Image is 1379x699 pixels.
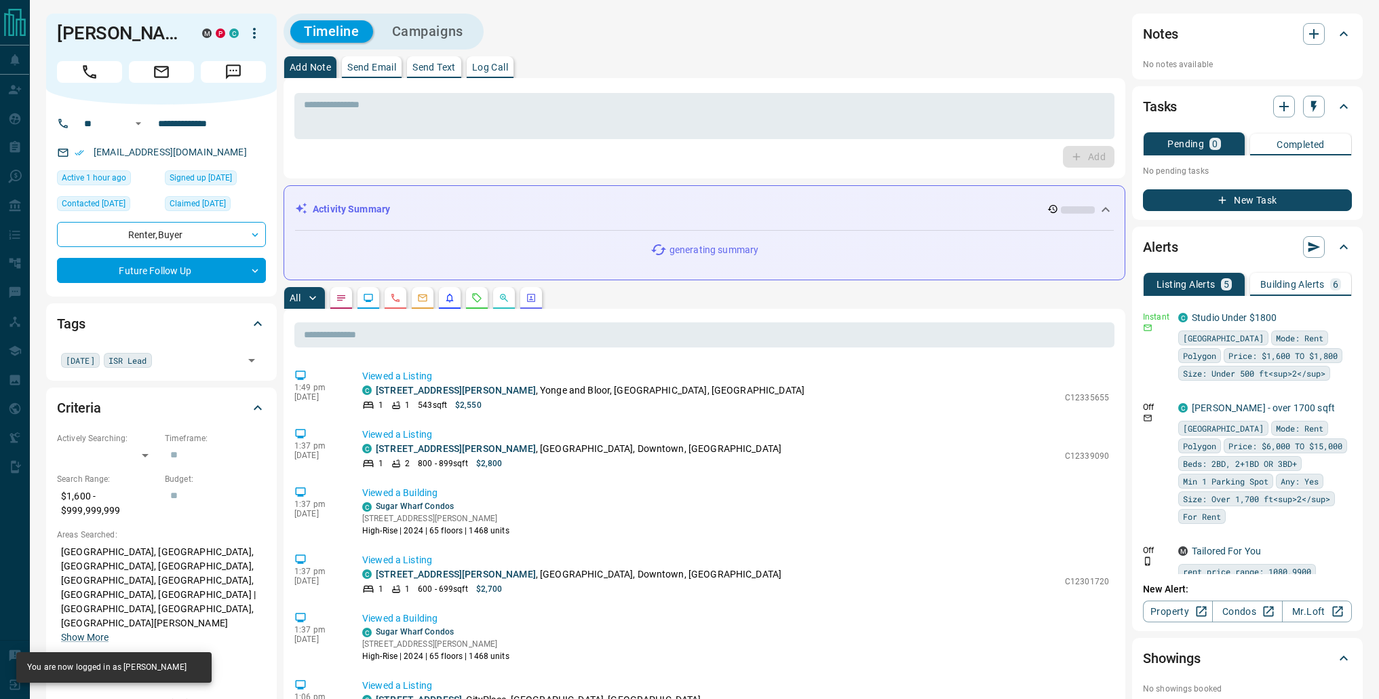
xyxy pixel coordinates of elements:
p: 1 [378,583,383,595]
p: $2,700 [476,583,503,595]
span: Price: $6,000 TO $15,000 [1228,439,1342,453]
p: Areas Searched: [57,529,266,541]
div: mrloft.ca [1178,546,1188,556]
span: Claimed [DATE] [170,197,226,210]
p: [DATE] [294,576,342,586]
a: [STREET_ADDRESS][PERSON_NAME] [376,443,536,454]
span: Call [57,61,122,83]
a: Property [1143,601,1213,622]
span: Min 1 Parking Spot [1183,474,1268,488]
div: condos.ca [362,385,372,395]
p: 1:37 pm [294,499,342,509]
h2: Showings [1143,647,1201,669]
p: High-Rise | 2024 | 65 floors | 1468 units [362,525,509,537]
a: [STREET_ADDRESS][PERSON_NAME] [376,569,536,580]
p: Add Note [290,62,331,72]
svg: Calls [390,292,401,303]
p: Off [1143,401,1170,413]
button: Show More [61,630,109,645]
p: 1 [378,399,383,411]
div: Criteria [57,392,266,424]
svg: Opportunities [499,292,509,303]
p: Viewed a Building [362,486,1109,500]
p: 1 [378,457,383,470]
h2: Alerts [1143,236,1178,258]
svg: Listing Alerts [444,292,455,303]
p: C12339090 [1065,450,1109,462]
span: [GEOGRAPHIC_DATA] [1183,421,1264,435]
div: condos.ca [362,628,372,637]
a: Studio Under $1800 [1192,312,1277,323]
p: Activity Summary [313,202,390,216]
p: C12335655 [1065,392,1109,404]
svg: Push Notification Only [1143,556,1152,566]
svg: Notes [336,292,347,303]
span: Email [129,61,194,83]
span: [DATE] [66,354,95,367]
span: rent price range: 1080,9900 [1183,565,1311,578]
p: Timeframe: [165,432,266,445]
span: ISR Lead [109,354,147,367]
svg: Emails [417,292,428,303]
span: Polygon [1183,439,1216,453]
p: 800 - 899 sqft [418,457,467,470]
p: All [290,293,300,303]
button: Campaigns [378,20,477,43]
p: [DATE] [294,392,342,402]
div: You are now logged in as [PERSON_NAME] [27,656,187,679]
p: Viewed a Building [362,611,1109,626]
p: 600 - 699 sqft [418,583,467,595]
p: generating summary [669,243,758,257]
p: New Alert: [1143,582,1352,597]
div: Renter , Buyer [57,222,266,247]
p: , [GEOGRAPHIC_DATA], Downtown, [GEOGRAPHIC_DATA] [376,442,781,456]
button: Open [242,351,261,370]
p: No showings booked [1143,683,1352,695]
p: 1:37 pm [294,441,342,451]
a: Mr.Loft [1282,601,1352,622]
div: Mon Jun 30 2025 [57,196,158,215]
p: 1:49 pm [294,383,342,392]
svg: Requests [471,292,482,303]
p: 1:37 pm [294,567,342,576]
span: Contacted [DATE] [62,197,125,210]
p: Send Email [347,62,396,72]
p: 5 [1224,280,1229,289]
a: Sugar Wharf Condos [376,502,454,511]
div: mrloft.ca [202,29,212,38]
p: Actively Searching: [57,432,158,445]
a: Condos [1212,601,1282,622]
p: Viewed a Listing [362,369,1109,383]
div: Future Follow Up [57,258,266,283]
p: 1 [405,583,410,595]
h1: [PERSON_NAME] [57,22,182,44]
span: Message [201,61,266,83]
div: Alerts [1143,231,1352,263]
span: Beds: 2BD, 2+1BD OR 3BD+ [1183,457,1297,470]
p: 543 sqft [418,399,447,411]
h2: Tags [57,313,85,335]
p: Listing Alerts [1157,280,1216,289]
div: property.ca [216,29,225,38]
p: [DATE] [294,509,342,518]
span: Size: Under 500 ft<sup>2</sup> [1183,366,1325,380]
span: Signed up [DATE] [170,171,232,185]
p: , [GEOGRAPHIC_DATA], Downtown, [GEOGRAPHIC_DATA] [376,567,781,582]
div: Showings [1143,642,1352,675]
p: Pending [1167,139,1204,149]
a: [EMAIL_ADDRESS][DOMAIN_NAME] [94,147,247,157]
p: High-Rise | 2024 | 65 floors | 1468 units [362,650,509,662]
p: [STREET_ADDRESS][PERSON_NAME] [362,512,509,525]
div: Tue Aug 12 2025 [57,170,158,189]
p: No notes available [1143,58,1352,71]
p: Send Text [412,62,456,72]
p: , Yonge and Bloor, [GEOGRAPHIC_DATA], [GEOGRAPHIC_DATA] [376,383,804,398]
p: Search Range: [57,473,158,485]
div: condos.ca [362,569,372,579]
span: Active 1 hour ago [62,171,126,185]
p: Instant [1143,311,1170,323]
p: Building Alerts [1260,280,1325,289]
p: [GEOGRAPHIC_DATA], [GEOGRAPHIC_DATA], [GEOGRAPHIC_DATA], [GEOGRAPHIC_DATA], [GEOGRAPHIC_DATA], [G... [57,541,266,649]
p: $1,600 - $999,999,999 [57,485,158,522]
p: [STREET_ADDRESS][PERSON_NAME] [362,638,509,650]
